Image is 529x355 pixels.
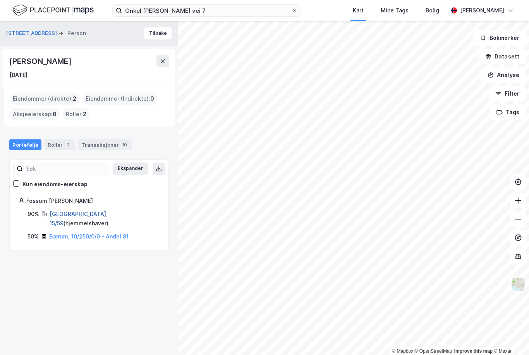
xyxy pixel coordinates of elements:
[511,277,526,292] img: Z
[50,211,108,226] a: [GEOGRAPHIC_DATA], 15/59
[490,318,529,355] div: Kontrollprogram for chat
[12,3,94,17] img: logo.f888ab2527a4732fd821a326f86c7f29.svg
[67,29,86,38] div: Person
[489,86,526,101] button: Filter
[82,93,157,105] div: Eiendommer (Indirekte) :
[9,55,73,67] div: [PERSON_NAME]
[26,196,159,206] div: Fossum [PERSON_NAME]
[144,27,172,39] button: Tilbake
[83,110,86,119] span: 2
[490,105,526,120] button: Tags
[10,93,79,105] div: Eiendommer (direkte) :
[64,141,72,149] div: 2
[53,110,57,119] span: 0
[45,139,75,150] div: Roller
[481,67,526,83] button: Analyse
[120,141,129,149] div: 10
[27,232,39,241] div: 50%
[460,6,504,15] div: [PERSON_NAME]
[479,49,526,64] button: Datasett
[454,348,493,354] a: Improve this map
[23,163,108,175] input: Søk
[63,108,89,120] div: Roller :
[122,5,291,16] input: Søk på adresse, matrikkel, gårdeiere, leietakere eller personer
[415,348,452,354] a: OpenStreetMap
[49,233,129,240] a: Bærum, 10/250/0/0 - Andel 81
[113,163,148,175] button: Ekspander
[381,6,409,15] div: Mine Tags
[6,29,58,37] button: [STREET_ADDRESS]
[150,94,154,103] span: 0
[426,6,439,15] div: Bolig
[474,30,526,46] button: Bokmerker
[27,209,39,219] div: 90%
[490,318,529,355] iframe: Chat Widget
[73,94,76,103] span: 2
[10,108,60,120] div: Aksjeeierskap :
[50,209,159,228] div: ( hjemmelshaver )
[22,180,88,189] div: Kun eiendoms-eierskap
[353,6,364,15] div: Kart
[392,348,413,354] a: Mapbox
[78,139,132,150] div: Transaksjoner
[9,70,27,80] div: [DATE]
[9,139,41,150] div: Portefølje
